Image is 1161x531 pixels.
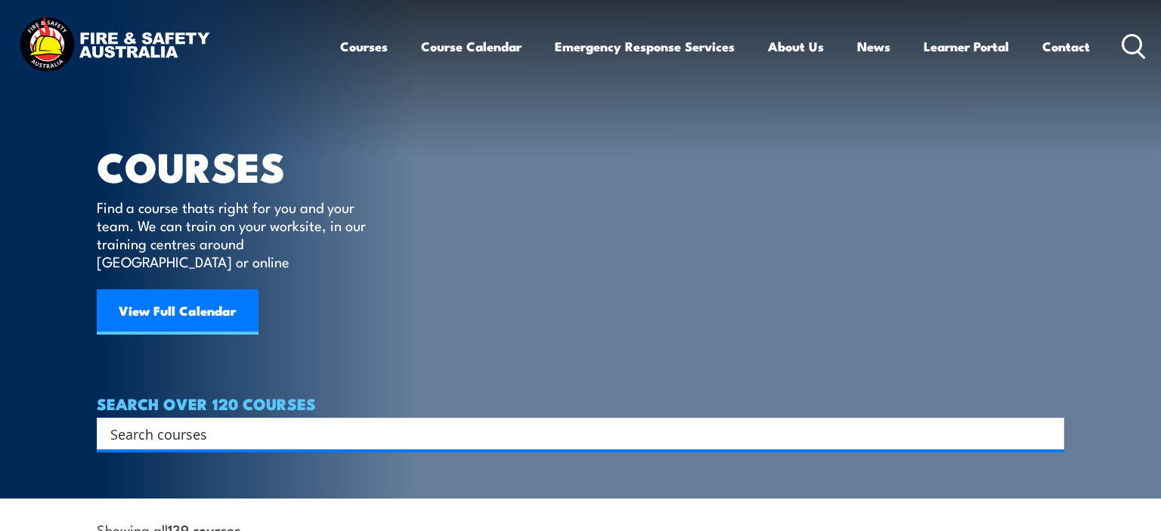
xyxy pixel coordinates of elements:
[555,26,735,66] a: Emergency Response Services
[768,26,824,66] a: About Us
[97,198,373,270] p: Find a course thats right for you and your team. We can train on your worksite, in our training c...
[857,26,890,66] a: News
[340,26,388,66] a: Courses
[97,395,1064,412] h4: SEARCH OVER 120 COURSES
[97,289,259,335] a: View Full Calendar
[97,148,388,184] h1: COURSES
[113,423,1034,444] form: Search form
[1038,423,1059,444] button: Search magnifier button
[110,422,1031,445] input: Search input
[1042,26,1090,66] a: Contact
[924,26,1009,66] a: Learner Portal
[421,26,522,66] a: Course Calendar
